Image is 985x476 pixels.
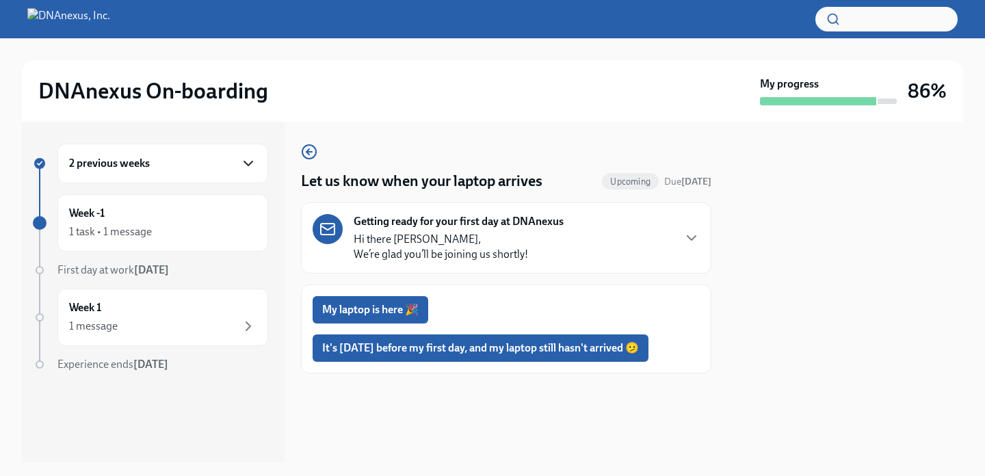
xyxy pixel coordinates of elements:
[134,263,169,276] strong: [DATE]
[908,79,947,103] h3: 86%
[33,194,268,252] a: Week -11 task • 1 message
[313,334,648,362] button: It's [DATE] before my first day, and my laptop still hasn't arrived 🫤
[354,232,528,262] p: Hi there [PERSON_NAME], We’re glad you’ll be joining us shortly!
[322,341,639,355] span: It's [DATE] before my first day, and my laptop still hasn't arrived 🫤
[33,289,268,346] a: Week 11 message
[681,176,711,187] strong: [DATE]
[33,263,268,278] a: First day at work[DATE]
[301,171,542,191] h4: Let us know when your laptop arrives
[69,319,118,334] div: 1 message
[57,263,169,276] span: First day at work
[69,206,105,221] h6: Week -1
[69,224,152,239] div: 1 task • 1 message
[69,300,101,315] h6: Week 1
[760,77,819,92] strong: My progress
[57,358,168,371] span: Experience ends
[69,156,150,171] h6: 2 previous weeks
[313,296,428,323] button: My laptop is here 🎉
[664,175,711,188] span: September 7th, 2025 10:00
[27,8,110,30] img: DNAnexus, Inc.
[322,303,419,317] span: My laptop is here 🎉
[57,144,268,183] div: 2 previous weeks
[664,176,711,187] span: Due
[602,176,659,187] span: Upcoming
[38,77,268,105] h2: DNAnexus On-boarding
[133,358,168,371] strong: [DATE]
[354,214,564,229] strong: Getting ready for your first day at DNAnexus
